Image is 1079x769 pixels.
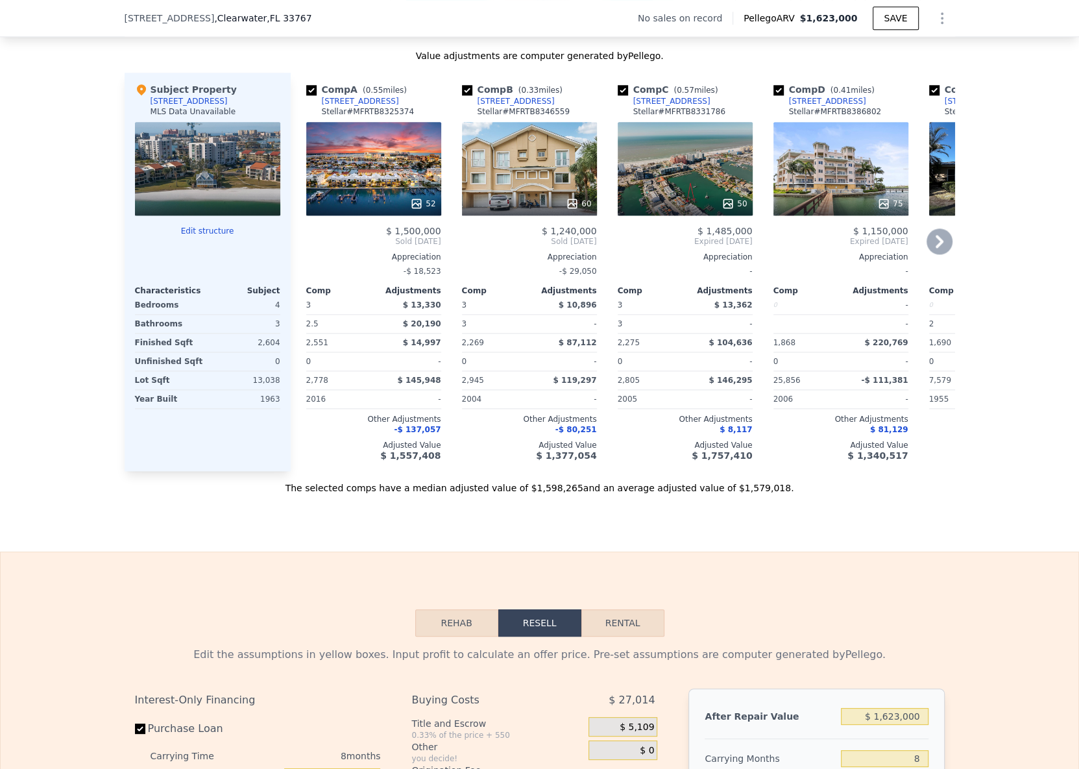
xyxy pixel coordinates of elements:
[411,689,556,712] div: Buying Costs
[267,13,311,23] span: , FL 33767
[135,724,145,734] input: Purchase Loan
[744,12,800,25] span: Pellego ARV
[210,371,280,389] div: 13,038
[135,83,237,96] div: Subject Property
[462,252,597,262] div: Appreciation
[462,414,597,424] div: Other Adjustments
[618,414,753,424] div: Other Adjustments
[945,96,1022,106] div: [STREET_ADDRESS]
[877,197,903,210] div: 75
[462,96,555,106] a: [STREET_ADDRESS]
[618,315,683,333] div: 3
[843,315,908,333] div: -
[135,352,205,371] div: Unfinished Sqft
[929,5,955,31] button: Show Options
[394,425,441,434] span: -$ 137,057
[618,357,623,366] span: 0
[929,83,1034,96] div: Comp E
[861,376,908,385] span: -$ 111,381
[929,296,994,314] div: 0
[135,286,208,296] div: Characteristics
[478,106,570,117] div: Stellar # MFRTB8346559
[553,376,596,385] span: $ 119,297
[773,357,779,366] span: 0
[135,689,381,712] div: Interest-Only Financing
[214,12,311,25] span: , Clearwater
[462,357,467,366] span: 0
[559,338,597,347] span: $ 87,112
[873,6,918,30] button: SAVE
[135,371,205,389] div: Lot Sqft
[529,286,597,296] div: Adjustments
[789,106,881,117] div: Stellar # MFRTB8386802
[536,450,596,461] span: $ 1,377,054
[366,86,383,95] span: 0.55
[411,730,583,740] div: 0.33% of the price + 550
[559,300,597,310] span: $ 10,896
[403,319,441,328] span: $ 20,190
[532,390,597,408] div: -
[306,315,371,333] div: 2.5
[581,609,664,637] button: Rental
[929,252,1064,262] div: Appreciation
[620,722,654,733] span: $ 5,109
[843,296,908,314] div: -
[462,286,529,296] div: Comp
[135,226,280,236] button: Edit structure
[306,440,441,450] div: Adjusted Value
[210,296,280,314] div: 4
[843,352,908,371] div: -
[532,315,597,333] div: -
[210,390,280,408] div: 1963
[773,440,908,450] div: Adjusted Value
[410,197,435,210] div: 52
[618,83,723,96] div: Comp C
[397,376,441,385] span: $ 145,948
[566,197,591,210] div: 60
[618,376,640,385] span: 2,805
[462,300,467,310] span: 3
[847,450,908,461] span: $ 1,340,517
[478,96,555,106] div: [STREET_ADDRESS]
[411,717,583,730] div: Title and Escrow
[462,376,484,385] span: 2,945
[415,609,498,637] button: Rehab
[151,106,236,117] div: MLS Data Unavailable
[306,357,311,366] span: 0
[618,300,623,310] span: 3
[668,86,723,95] span: ( miles)
[210,352,280,371] div: 0
[714,300,753,310] span: $ 13,362
[773,96,866,106] a: [STREET_ADDRESS]
[618,440,753,450] div: Adjusted Value
[833,86,851,95] span: 0.41
[773,236,908,247] span: Expired [DATE]
[633,96,710,106] div: [STREET_ADDRESS]
[720,425,752,434] span: $ 8,117
[773,286,841,296] div: Comp
[929,414,1064,424] div: Other Adjustments
[618,286,685,296] div: Comp
[618,262,753,280] div: -
[870,425,908,434] span: $ 81,129
[618,390,683,408] div: 2005
[386,226,441,236] span: $ 1,500,000
[306,414,441,424] div: Other Adjustments
[498,609,581,637] button: Resell
[789,96,866,106] div: [STREET_ADDRESS]
[306,338,328,347] span: 2,551
[358,86,412,95] span: ( miles)
[306,83,412,96] div: Comp A
[773,390,838,408] div: 2006
[929,286,997,296] div: Comp
[825,86,880,95] span: ( miles)
[542,226,597,236] span: $ 1,240,000
[609,689,655,712] span: $ 27,014
[853,226,908,236] span: $ 1,150,000
[773,376,801,385] span: 25,856
[773,296,838,314] div: 0
[306,286,374,296] div: Comp
[135,717,280,740] label: Purchase Loan
[640,745,654,757] span: $ 0
[841,286,908,296] div: Adjustments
